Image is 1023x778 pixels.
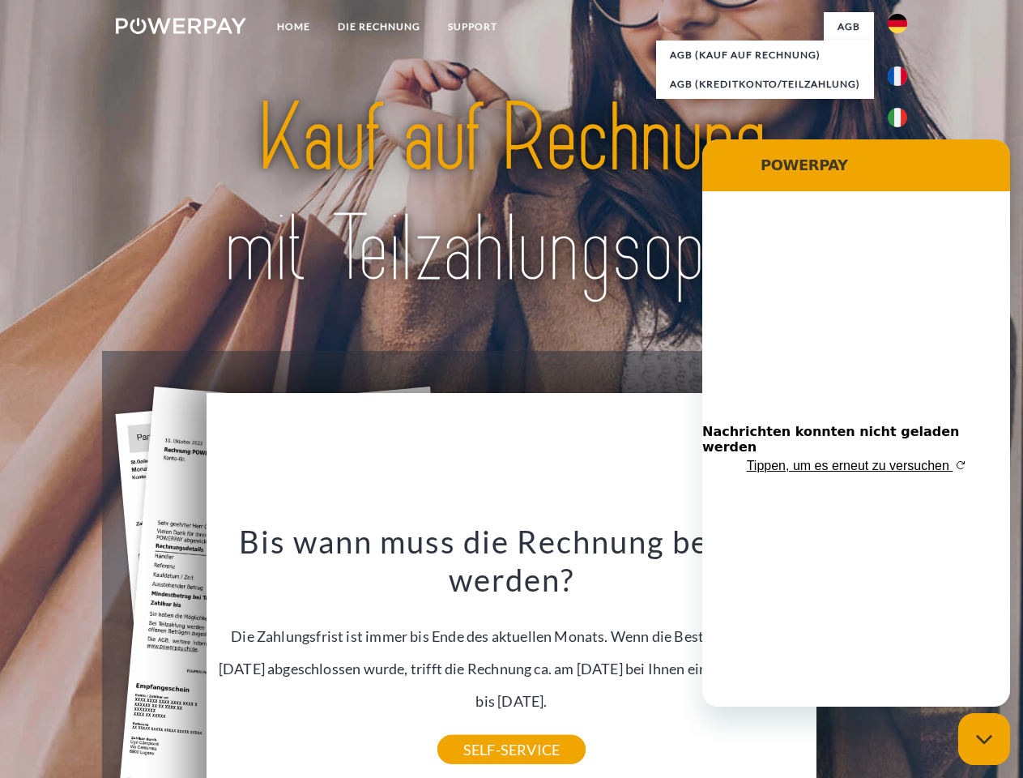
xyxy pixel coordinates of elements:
[656,41,874,70] a: AGB (Kauf auf Rechnung)
[888,108,907,127] img: it
[824,12,874,41] a: agb
[656,70,874,99] a: AGB (Kreditkonto/Teilzahlung)
[216,522,808,750] div: Die Zahlungsfrist ist immer bis Ende des aktuellen Monats. Wenn die Bestellung z.B. am [DATE] abg...
[434,12,511,41] a: SUPPORT
[324,12,434,41] a: DIE RECHNUNG
[702,139,1010,707] iframe: Messaging-Fenster
[216,522,808,600] h3: Bis wann muss die Rechnung bezahlt werden?
[888,66,907,86] img: fr
[116,18,246,34] img: logo-powerpay-white.svg
[958,713,1010,765] iframe: Schaltfläche zum Öffnen des Messaging-Fensters
[888,14,907,33] img: de
[437,735,586,764] a: SELF-SERVICE
[155,78,868,310] img: title-powerpay_de.svg
[263,12,324,41] a: Home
